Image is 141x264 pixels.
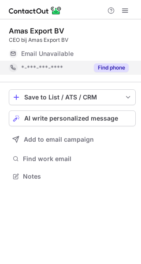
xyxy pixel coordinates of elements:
[23,172,132,180] span: Notes
[94,63,129,72] button: Reveal Button
[24,136,94,143] span: Add to email campaign
[21,50,74,58] span: Email Unavailable
[9,170,136,183] button: Notes
[24,115,118,122] span: AI write personalized message
[9,153,136,165] button: Find work email
[9,89,136,105] button: save-profile-one-click
[9,132,136,147] button: Add to email campaign
[23,155,132,163] span: Find work email
[9,5,62,16] img: ContactOut v5.3.10
[9,26,64,35] div: Amas Export BV
[9,110,136,126] button: AI write personalized message
[9,36,136,44] div: CEO bij Amas Export BV
[24,94,120,101] div: Save to List / ATS / CRM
